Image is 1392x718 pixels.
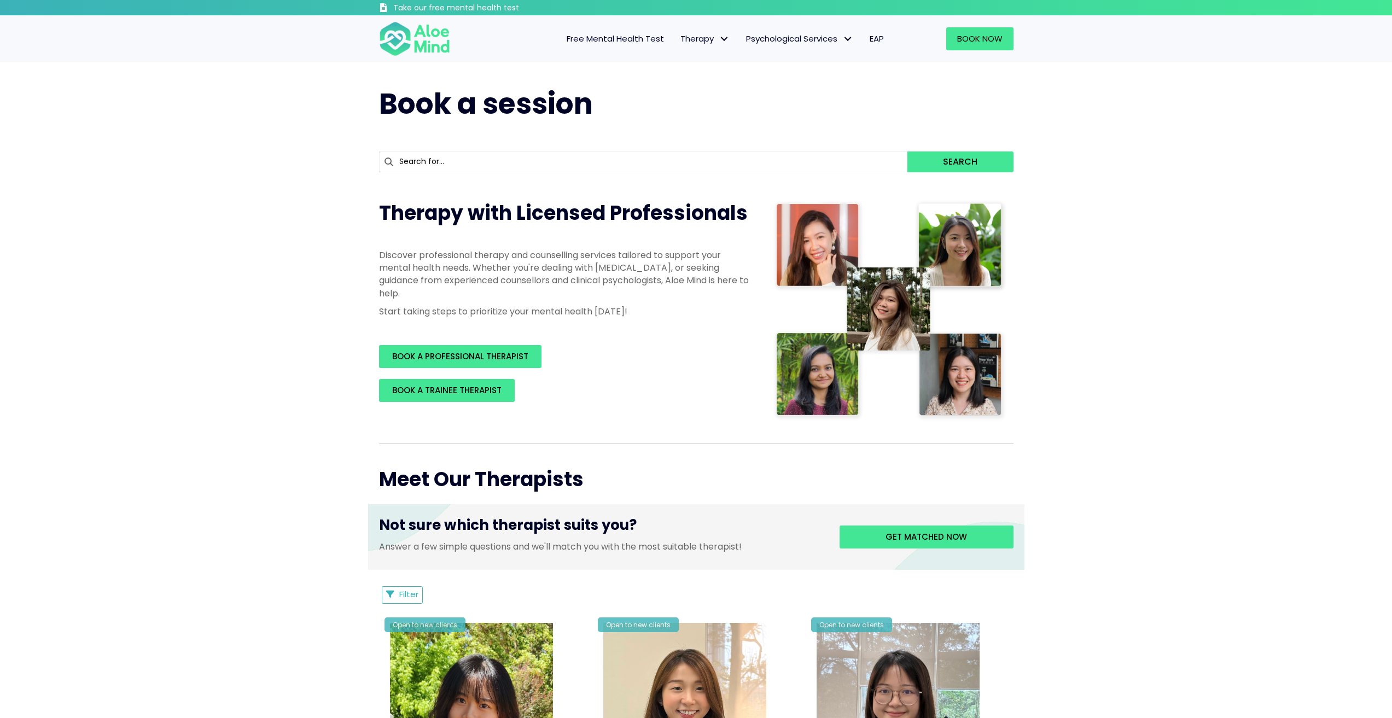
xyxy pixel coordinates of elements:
[399,588,418,600] span: Filter
[907,151,1013,172] button: Search
[738,27,861,50] a: Psychological ServicesPsychological Services: submenu
[672,27,738,50] a: TherapyTherapy: submenu
[379,21,450,57] img: Aloe mind Logo
[379,345,541,368] a: BOOK A PROFESSIONAL THERAPIST
[567,33,664,44] span: Free Mental Health Test
[717,31,732,47] span: Therapy: submenu
[392,351,528,362] span: BOOK A PROFESSIONAL THERAPIST
[840,31,856,47] span: Psychological Services: submenu
[886,531,967,542] span: Get matched now
[870,33,884,44] span: EAP
[598,617,679,632] div: Open to new clients
[840,526,1014,548] a: Get matched now
[558,27,672,50] a: Free Mental Health Test
[379,379,515,402] a: BOOK A TRAINEE THERAPIST
[379,151,908,172] input: Search for...
[957,33,1003,44] span: Book Now
[379,305,751,318] p: Start taking steps to prioritize your mental health [DATE]!
[746,33,853,44] span: Psychological Services
[680,33,730,44] span: Therapy
[379,515,823,540] h3: Not sure which therapist suits you?
[464,27,892,50] nav: Menu
[379,199,748,227] span: Therapy with Licensed Professionals
[861,27,892,50] a: EAP
[379,540,823,553] p: Answer a few simple questions and we'll match you with the most suitable therapist!
[385,617,465,632] div: Open to new clients
[773,200,1007,422] img: Therapist collage
[946,27,1014,50] a: Book Now
[382,586,423,604] button: Filter Listings
[811,617,892,632] div: Open to new clients
[379,3,578,15] a: Take our free mental health test
[379,249,751,300] p: Discover professional therapy and counselling services tailored to support your mental health nee...
[379,84,593,124] span: Book a session
[379,465,584,493] span: Meet Our Therapists
[393,3,578,14] h3: Take our free mental health test
[392,384,502,396] span: BOOK A TRAINEE THERAPIST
